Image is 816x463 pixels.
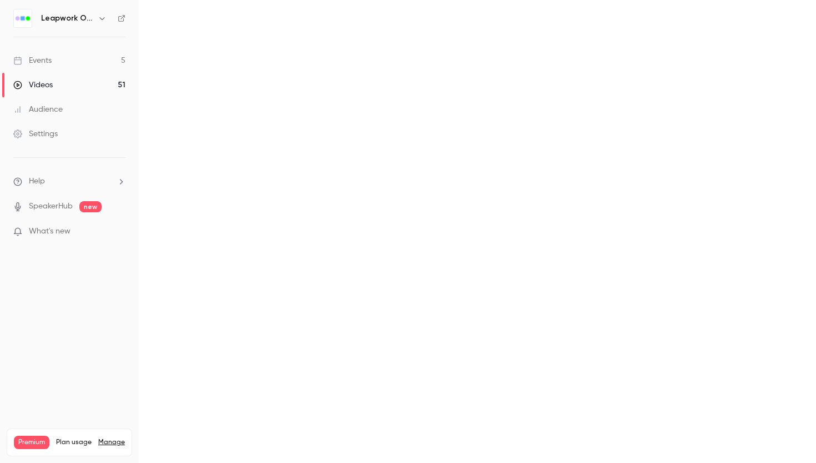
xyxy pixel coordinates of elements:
[13,55,52,66] div: Events
[29,201,73,212] a: SpeakerHub
[29,226,70,237] span: What's new
[98,438,125,447] a: Manage
[13,128,58,140] div: Settings
[13,176,125,187] li: help-dropdown-opener
[41,13,93,24] h6: Leapwork Online Event
[13,79,53,91] div: Videos
[29,176,45,187] span: Help
[112,227,125,237] iframe: Noticeable Trigger
[14,9,32,27] img: Leapwork Online Event
[13,104,63,115] div: Audience
[56,438,92,447] span: Plan usage
[79,201,102,212] span: new
[14,436,49,449] span: Premium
